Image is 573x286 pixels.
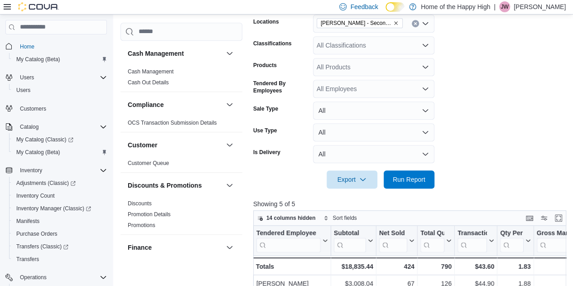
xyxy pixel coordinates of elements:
button: Finance [128,243,222,252]
button: Discounts & Promotions [128,181,222,190]
span: Export [332,170,372,189]
button: Customer [128,141,222,150]
span: Adjustments (Classic) [16,179,76,187]
div: Customer [120,158,242,172]
button: Inventory [2,164,111,177]
button: All [313,123,434,141]
span: My Catalog (Classic) [13,134,107,145]
span: Feedback [350,2,378,11]
span: Users [16,87,30,94]
button: Customer [224,140,235,150]
span: 14 columns hidden [266,214,316,222]
div: Transaction Average [457,229,487,238]
span: Catalog [20,123,39,131]
button: Remove Warman - Second Ave - Prairie Records from selection in this group [393,20,399,26]
a: Inventory Count [13,190,58,201]
span: Home [16,41,107,52]
a: OCS Transaction Submission Details [128,120,217,126]
span: Manifests [13,216,107,227]
button: Sort fields [320,213,360,223]
button: Inventory Count [9,189,111,202]
span: Purchase Orders [16,230,58,238]
div: Transaction Average [457,229,487,252]
div: Total Quantity [420,229,444,238]
a: My Catalog (Beta) [13,54,64,65]
label: Sale Type [253,105,278,112]
span: My Catalog (Classic) [16,136,73,143]
p: | [494,1,496,12]
h3: Discounts & Promotions [128,181,202,190]
button: Manifests [9,215,111,228]
label: Classifications [253,40,292,47]
button: Open list of options [422,85,429,92]
a: Adjustments (Classic) [13,178,79,189]
span: Transfers (Classic) [16,243,68,250]
span: Customers [20,105,46,112]
button: Users [2,71,111,84]
span: My Catalog (Beta) [16,149,60,156]
span: Warman - Second Ave - Prairie Records [317,18,403,28]
button: Open list of options [422,20,429,27]
button: Compliance [128,100,222,109]
a: Transfers (Classic) [9,240,111,253]
button: Operations [2,271,111,284]
span: Transfers (Classic) [13,241,107,252]
label: Is Delivery [253,149,280,156]
div: Cash Management [120,66,242,92]
span: JW [501,1,508,12]
span: Promotion Details [128,211,171,218]
span: Users [16,72,107,83]
button: Open list of options [422,42,429,49]
span: Manifests [16,218,39,225]
div: Jacob Williams [499,1,510,12]
button: Inventory [16,165,46,176]
span: Customer Queue [128,160,169,167]
a: Purchase Orders [13,228,61,239]
button: Home [2,40,111,53]
div: $18,835.44 [334,261,373,272]
button: Total Quantity [420,229,452,252]
a: Customer Queue [128,160,169,166]
div: Subtotal [334,229,366,252]
span: Users [13,85,107,96]
button: Subtotal [334,229,373,252]
span: Adjustments (Classic) [13,178,107,189]
span: My Catalog (Beta) [16,56,60,63]
button: Compliance [224,99,235,110]
button: Run Report [384,170,434,189]
h3: Cash Management [128,49,184,58]
span: Inventory Count [16,192,55,199]
button: Operations [16,272,50,283]
button: Customers [2,102,111,115]
h3: Compliance [128,100,164,109]
label: Use Type [253,127,277,134]
span: Discounts [128,200,152,207]
span: Users [20,74,34,81]
span: Transfers [16,256,39,263]
a: Cash Management [128,68,173,75]
p: Home of the Happy High [421,1,490,12]
span: Inventory Manager (Classic) [13,203,107,214]
a: Transfers [13,254,43,265]
span: Inventory Manager (Classic) [16,205,91,212]
button: Export [327,170,377,189]
button: 14 columns hidden [254,213,319,223]
span: My Catalog (Beta) [13,147,107,158]
button: Users [9,84,111,97]
span: Catalog [16,121,107,132]
input: Dark Mode [385,2,404,12]
div: Tendered Employee [256,229,321,252]
div: Discounts & Promotions [120,198,242,234]
div: Subtotal [334,229,366,238]
button: Enter fullscreen [553,213,564,223]
h3: Finance [128,243,152,252]
span: Home [20,43,34,50]
button: Finance [224,242,235,253]
p: Showing 5 of 5 [253,199,569,208]
span: Promotions [128,222,155,229]
a: Users [13,85,34,96]
span: Inventory [20,167,42,174]
a: Adjustments (Classic) [9,177,111,189]
span: Purchase Orders [13,228,107,239]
